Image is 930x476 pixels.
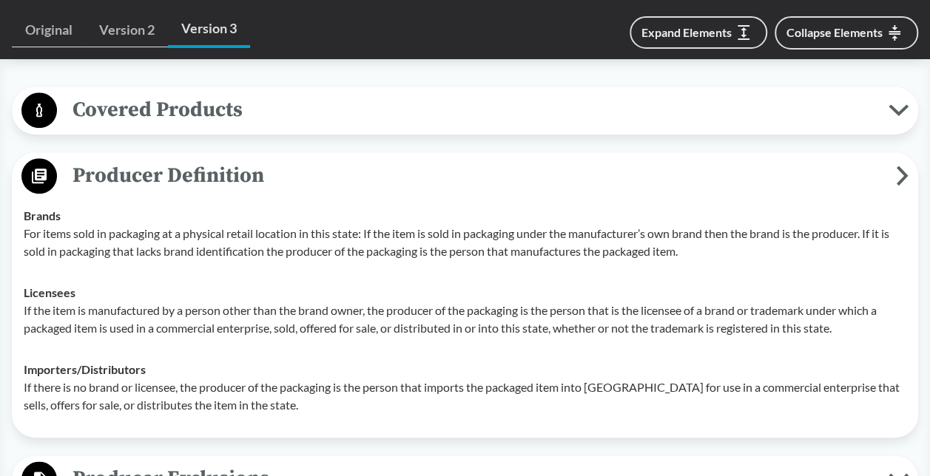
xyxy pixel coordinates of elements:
[17,92,913,129] button: Covered Products
[630,16,767,49] button: Expand Elements
[168,12,250,48] a: Version 3
[57,93,889,126] span: Covered Products
[57,159,896,192] span: Producer Definition
[86,13,168,47] a: Version 2
[24,378,906,414] p: If there is no brand or licensee, the producer of the packaging is the person that imports the pa...
[24,362,146,376] strong: Importers/​Distributors
[24,302,906,337] p: If the item is manufactured by a person other than the brand owner, the producer of the packaging...
[24,225,906,260] p: For items sold in packaging at a physical retail location in this state: If the item is sold in p...
[24,285,75,299] strong: Licensees
[775,16,918,50] button: Collapse Elements
[17,157,913,195] button: Producer Definition
[12,13,86,47] a: Original
[24,208,61,222] strong: Brands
